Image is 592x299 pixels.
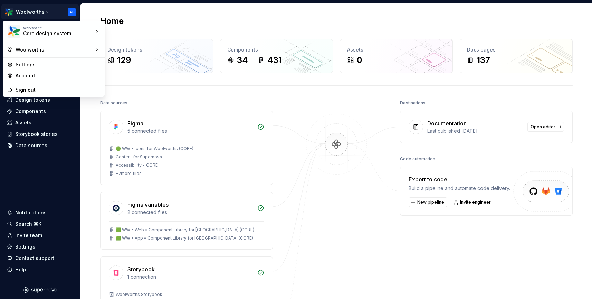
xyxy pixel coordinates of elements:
div: Account [16,72,101,79]
div: Settings [16,61,101,68]
img: 551ca721-6c59-42a7-accd-e26345b0b9d6.png [8,25,20,38]
div: Core design system [23,30,82,37]
div: Woolworths [16,46,94,53]
div: Workspace [23,26,94,30]
div: Sign out [16,86,101,93]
